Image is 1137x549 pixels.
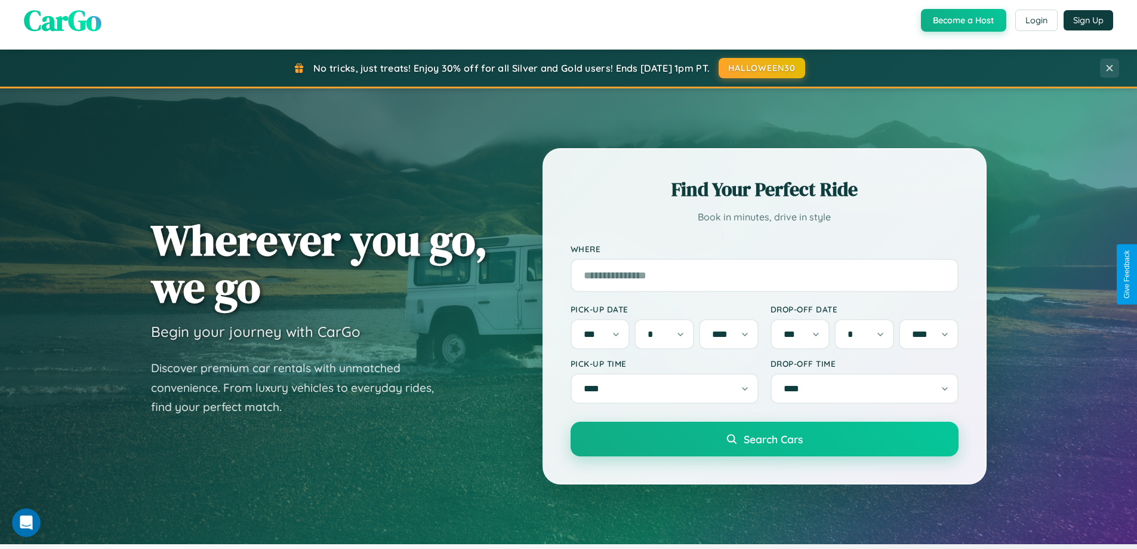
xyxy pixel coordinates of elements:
iframe: Intercom live chat [12,508,41,537]
button: Become a Host [921,9,1006,32]
button: Sign Up [1064,10,1113,30]
div: Give Feedback [1123,250,1131,299]
h1: Wherever you go, we go [151,216,488,311]
span: Search Cars [744,433,803,446]
button: Login [1015,10,1058,31]
label: Pick-up Time [571,358,759,369]
button: HALLOWEEN30 [719,58,805,78]
span: No tricks, just treats! Enjoy 30% off for all Silver and Gold users! Ends [DATE] 1pm PT. [313,62,710,74]
h3: Begin your journey with CarGo [151,323,360,341]
span: CarGo [24,1,101,40]
button: Search Cars [571,422,959,456]
label: Drop-off Date [771,304,959,314]
p: Discover premium car rentals with unmatched convenience. From luxury vehicles to everyday rides, ... [151,358,449,417]
h2: Find Your Perfect Ride [571,176,959,203]
label: Drop-off Time [771,358,959,369]
p: Book in minutes, drive in style [571,208,959,226]
label: Where [571,244,959,254]
label: Pick-up Date [571,304,759,314]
